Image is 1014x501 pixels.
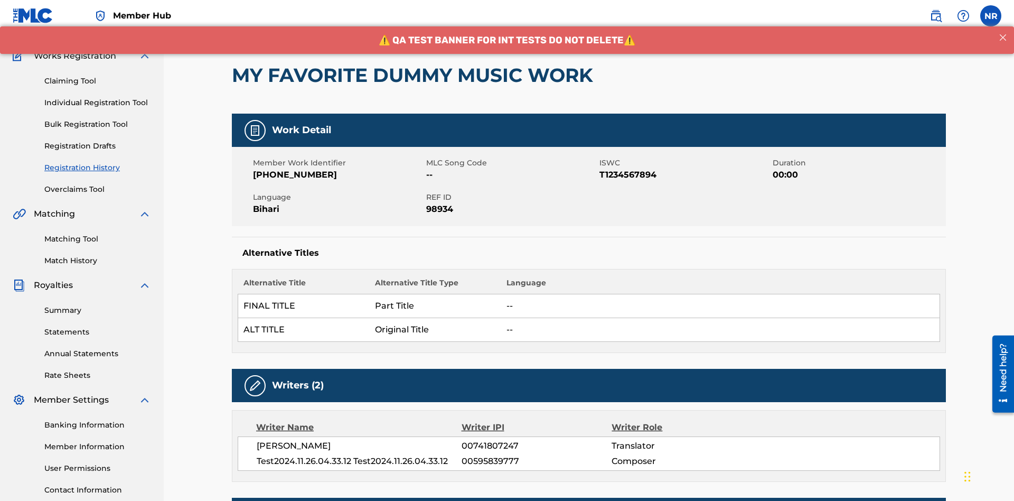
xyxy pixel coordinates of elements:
a: Match History [44,255,151,266]
th: Alternative Title Type [370,277,501,294]
span: Language [253,192,424,203]
a: Bulk Registration Tool [44,119,151,130]
img: Top Rightsholder [94,10,107,22]
span: -- [426,169,597,181]
a: Banking Information [44,420,151,431]
span: Test2024.11.26.04.33.12 Test2024.11.26.04.33.12 [257,455,462,468]
div: Writer Name [256,421,462,434]
a: Individual Registration Tool [44,97,151,108]
span: Translator [612,440,748,452]
a: Public Search [925,5,946,26]
a: Overclaims Tool [44,184,151,195]
span: REF ID [426,192,597,203]
h5: Work Detail [272,124,331,136]
th: Language [501,277,940,294]
iframe: Resource Center [984,331,1014,418]
iframe: Chat Widget [961,450,1014,501]
span: Bihari [253,203,424,216]
img: Matching [13,208,26,220]
div: User Menu [980,5,1001,26]
span: ⚠️ QA TEST BANNER FOR INT TESTS DO NOT DELETE⚠️ [379,8,635,20]
a: Member Information [44,441,151,452]
td: Original Title [370,318,501,342]
td: -- [501,294,940,318]
a: Registration History [44,162,151,173]
img: expand [138,208,151,220]
h5: Writers (2) [272,379,324,392]
img: Works Registration [13,50,26,62]
td: -- [501,318,940,342]
img: Royalties [13,279,25,292]
img: expand [138,394,151,406]
a: User Permissions [44,463,151,474]
span: MLC Song Code [426,157,597,169]
span: Composer [612,455,748,468]
span: Works Registration [34,50,116,62]
td: FINAL TITLE [238,294,370,318]
a: Rate Sheets [44,370,151,381]
img: expand [138,279,151,292]
a: Matching Tool [44,234,151,245]
div: Writer IPI [462,421,612,434]
span: ISWC [599,157,770,169]
span: Member Settings [34,394,109,406]
td: Part Title [370,294,501,318]
th: Alternative Title [238,277,370,294]
a: Statements [44,327,151,338]
span: Matching [34,208,75,220]
img: Member Settings [13,394,25,406]
a: Contact Information [44,485,151,496]
span: Royalties [34,279,73,292]
span: [PERSON_NAME] [257,440,462,452]
img: help [957,10,970,22]
h5: Alternative Titles [242,248,935,258]
div: Help [953,5,974,26]
div: Drag [964,461,971,493]
span: 00741807247 [462,440,612,452]
img: search [929,10,942,22]
span: Member Hub [113,10,171,22]
h2: MY FAVORITE DUMMY MUSIC WORK [232,63,598,87]
a: Summary [44,305,151,316]
span: [PHONE_NUMBER] [253,169,424,181]
img: Work Detail [249,124,261,137]
div: Writer Role [612,421,748,434]
span: Duration [773,157,943,169]
td: ALT TITLE [238,318,370,342]
a: Annual Statements [44,348,151,359]
span: 00595839777 [462,455,612,468]
span: 98934 [426,203,597,216]
a: Claiming Tool [44,76,151,87]
span: T1234567894 [599,169,770,181]
img: Writers [249,379,261,392]
img: MLC Logo [13,8,53,23]
a: Registration Drafts [44,141,151,152]
span: Member Work Identifier [253,157,424,169]
img: expand [138,50,151,62]
span: 00:00 [773,169,943,181]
